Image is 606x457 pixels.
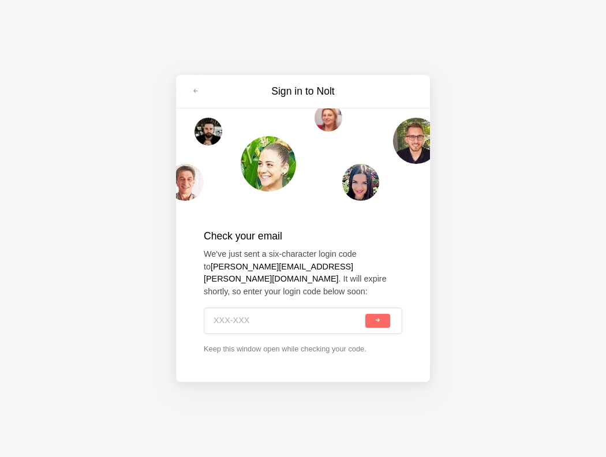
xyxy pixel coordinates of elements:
[204,248,402,298] p: We've just sent a six-character login code to . It will expire shortly, so enter your login code ...
[204,228,402,244] h2: Check your email
[204,343,402,354] p: Keep this window open while checking your code.
[214,308,363,334] input: XXX-XXX
[206,84,400,99] h3: Sign in to Nolt
[204,262,353,284] strong: [PERSON_NAME][EMAIL_ADDRESS][PERSON_NAME][DOMAIN_NAME]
